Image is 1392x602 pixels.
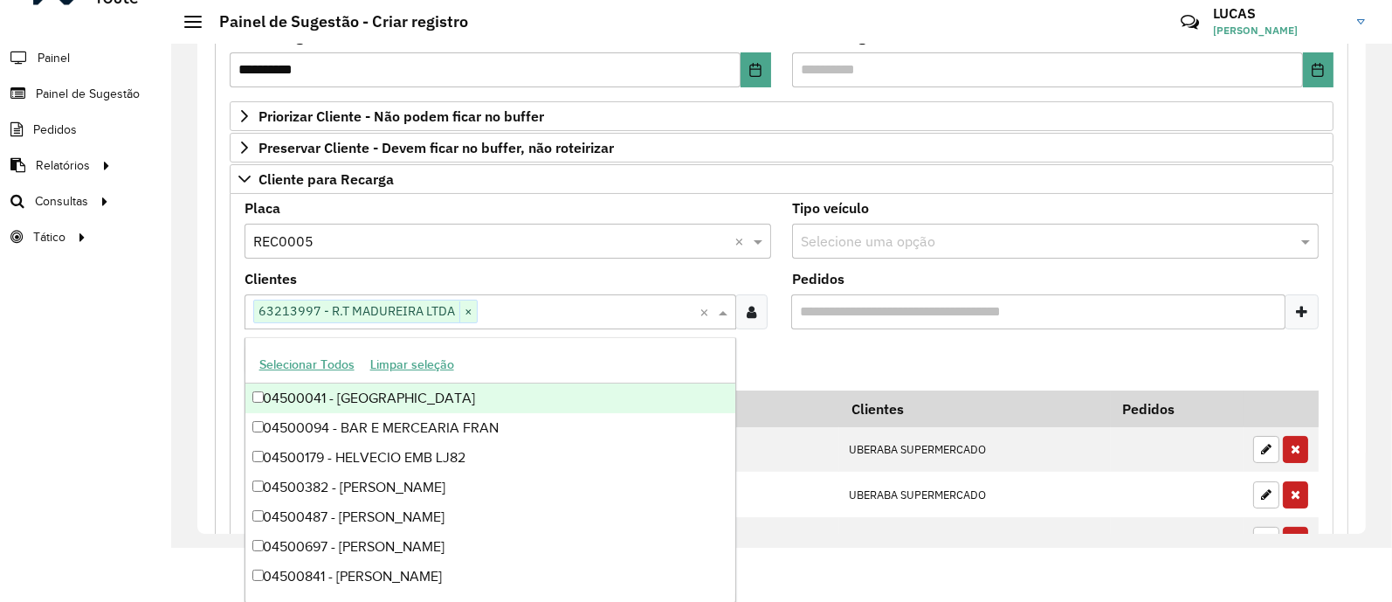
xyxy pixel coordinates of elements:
span: Clear all [699,301,714,322]
span: [PERSON_NAME] [1213,23,1344,38]
span: Clear all [734,231,749,252]
h2: Painel de Sugestão - Criar registro [202,12,468,31]
span: Cliente para Recarga [258,172,394,186]
span: Tático [33,228,65,246]
span: Painel de Sugestão [36,85,140,103]
td: [PERSON_NAME] E [839,517,1111,563]
button: Choose Date [741,52,771,87]
button: Selecionar Todos [252,351,362,378]
span: Relatórios [36,156,90,175]
label: Pedidos [792,268,844,289]
div: 04500094 - BAR E MERCEARIA FRAN [245,413,735,443]
div: 04500697 - [PERSON_NAME] [245,532,735,562]
a: Priorizar Cliente - Não podem ficar no buffer [230,101,1333,131]
label: Placa [245,197,280,218]
label: Clientes [245,268,297,289]
button: Choose Date [1303,52,1333,87]
label: Tipo veículo [792,197,869,218]
span: Painel [38,49,70,67]
div: 04500487 - [PERSON_NAME] [245,502,735,532]
button: Limpar seleção [362,351,462,378]
span: Pedidos [33,121,77,139]
td: UBERABA SUPERMERCADO [839,427,1111,473]
div: 04500382 - [PERSON_NAME] [245,473,735,502]
th: Pedidos [1111,391,1244,427]
div: 04500841 - [PERSON_NAME] [245,562,735,592]
span: Consultas [35,192,88,211]
span: × [459,301,477,322]
a: Preservar Cliente - Devem ficar no buffer, não roteirizar [230,133,1333,163]
span: 63213997 - R.T MADUREIRA LTDA [254,301,459,322]
span: Priorizar Cliente - Não podem ficar no buffer [258,109,544,123]
td: UBERABA SUPERMERCADO [839,472,1111,517]
a: Cliente para Recarga [230,164,1333,194]
a: Contato Rápido [1171,3,1209,41]
span: Preservar Cliente - Devem ficar no buffer, não roteirizar [258,141,614,155]
div: 04500041 - [GEOGRAPHIC_DATA] [245,384,735,413]
th: Clientes [839,391,1111,427]
h3: LUCAS [1213,5,1344,22]
div: 04500179 - HELVECIO EMB LJ82 [245,443,735,473]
